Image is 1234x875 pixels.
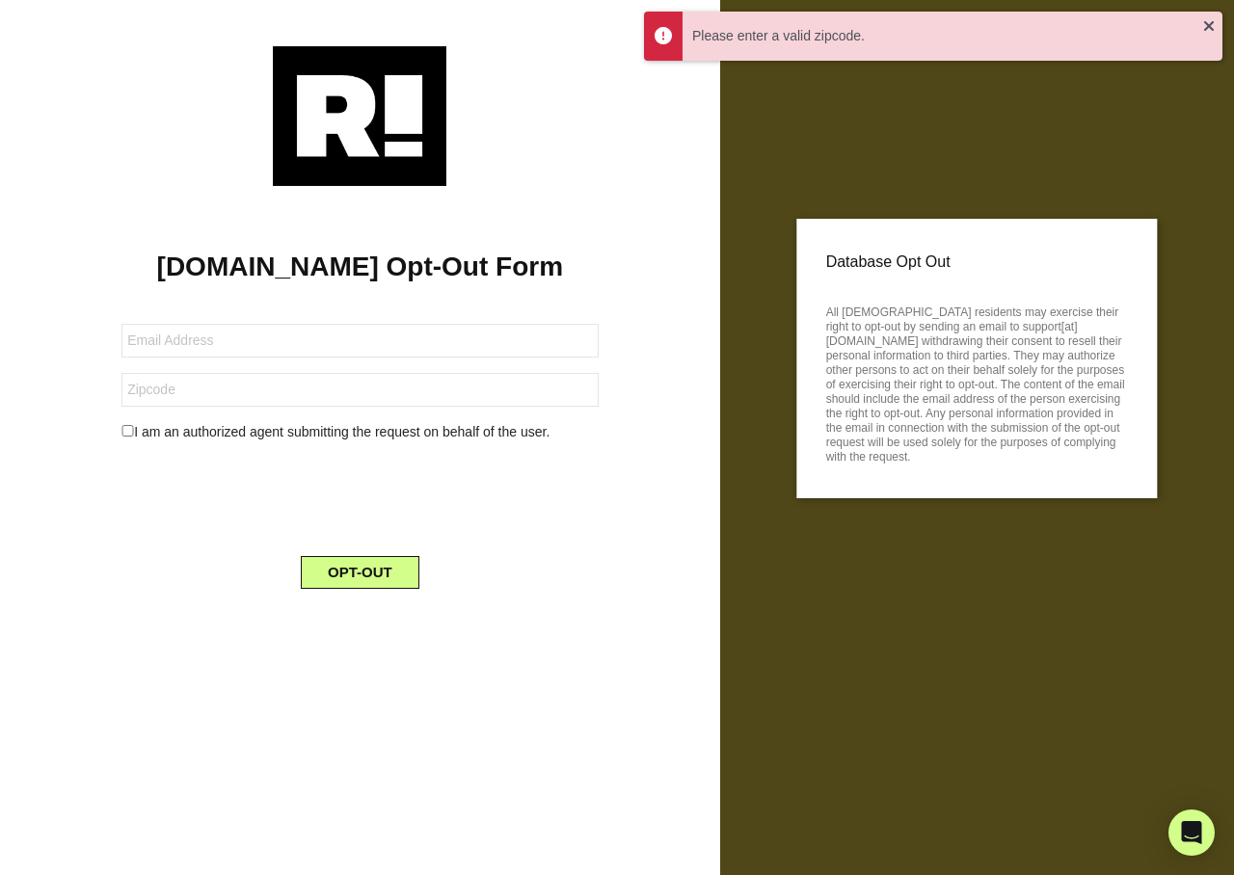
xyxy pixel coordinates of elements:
h1: [DOMAIN_NAME] Opt-Out Form [29,251,691,283]
p: All [DEMOGRAPHIC_DATA] residents may exercise their right to opt-out by sending an email to suppo... [826,300,1128,464]
iframe: reCAPTCHA [213,458,506,533]
div: I am an authorized agent submitting the request on behalf of the user. [107,422,612,442]
div: Open Intercom Messenger [1168,809,1215,856]
div: Please enter a valid zipcode. [692,26,1203,46]
input: Zipcode [121,373,598,407]
p: Database Opt Out [826,248,1128,277]
input: Email Address [121,324,598,358]
button: OPT-OUT [301,556,419,589]
img: Retention.com [273,46,446,186]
